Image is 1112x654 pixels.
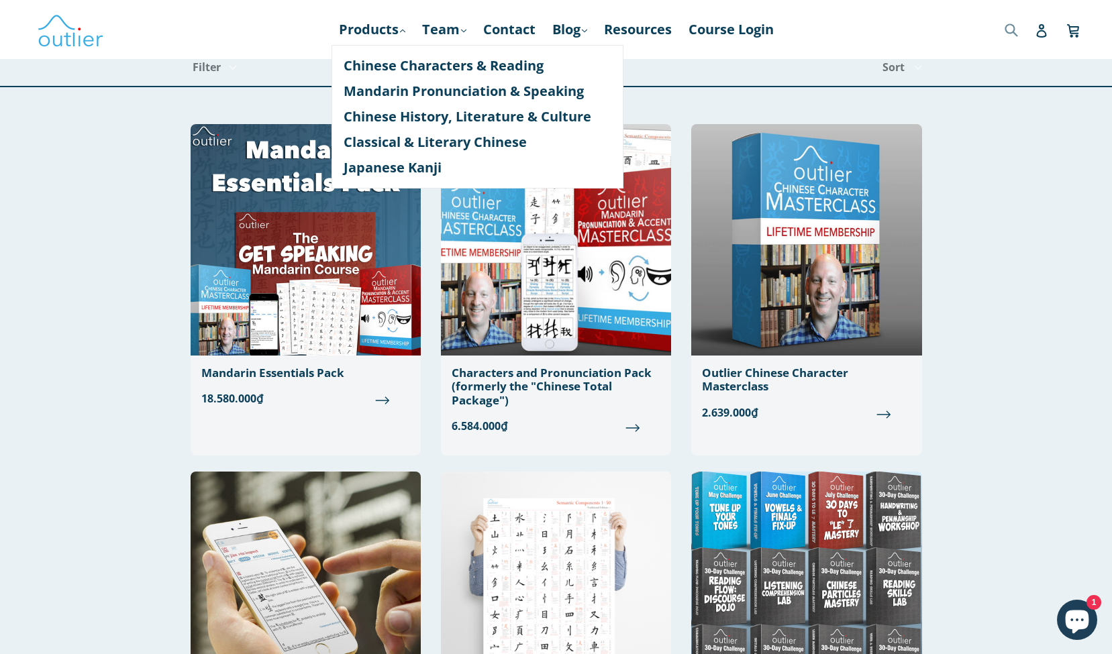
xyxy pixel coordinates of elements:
[191,124,421,356] img: Mandarin Essentials Pack
[476,17,542,42] a: Contact
[201,390,410,406] span: 18.580.000₫
[702,366,911,394] div: Outlier Chinese Character Masterclass
[344,129,611,155] a: Classical & Literary Chinese
[37,10,104,49] img: Outlier Linguistics
[344,78,611,104] a: Mandarin Pronunciation & Speaking
[415,17,473,42] a: Team
[201,366,410,380] div: Mandarin Essentials Pack
[452,366,660,407] div: Characters and Pronunciation Pack (formerly the "Chinese Total Package")
[546,17,594,42] a: Blog
[597,17,678,42] a: Resources
[682,17,780,42] a: Course Login
[441,124,671,356] img: Chinese Total Package Outlier Linguistics
[691,124,921,356] img: Outlier Chinese Character Masterclass Outlier Linguistics
[344,104,611,129] a: Chinese History, Literature & Culture
[344,155,611,180] a: Japanese Kanji
[691,124,921,431] a: Outlier Chinese Character Masterclass 2.639.000₫
[702,404,911,421] span: 2.639.000₫
[441,124,671,445] a: Characters and Pronunciation Pack (formerly the "Chinese Total Package") 6.584.000₫
[344,53,611,78] a: Chinese Characters & Reading
[1053,600,1101,643] inbox-online-store-chat: Shopify online store chat
[452,418,660,434] span: 6.584.000₫
[191,124,421,417] a: Mandarin Essentials Pack 18.580.000₫
[332,17,412,42] a: Products
[1001,15,1038,43] input: Search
